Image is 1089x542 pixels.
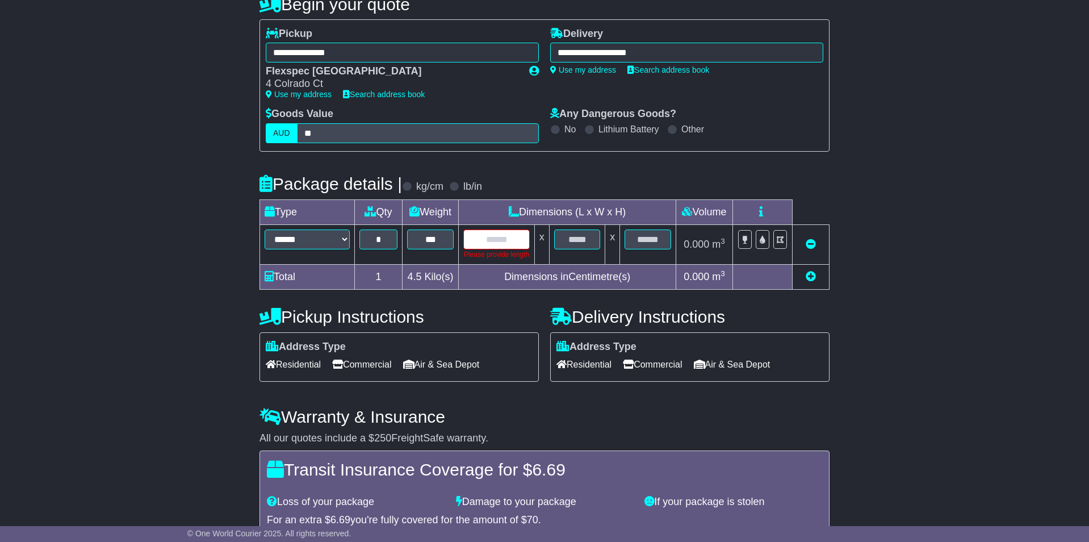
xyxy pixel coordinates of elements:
span: © One World Courier 2025. All rights reserved. [187,529,351,538]
td: Kilo(s) [402,264,459,289]
span: m [712,271,725,282]
td: Dimensions (L x W x H) [459,199,676,224]
td: Qty [355,199,403,224]
div: Domain Overview [45,67,102,74]
td: Total [260,264,355,289]
span: Residential [556,356,611,373]
div: Flexspec [GEOGRAPHIC_DATA] [266,65,518,78]
span: 0.000 [684,271,709,282]
td: Weight [402,199,459,224]
label: AUD [266,123,298,143]
div: Damage to your package [450,496,639,508]
a: Search address book [343,90,425,99]
img: tab_keywords_by_traffic_grey.svg [115,66,124,75]
sup: 3 [721,237,725,245]
td: Type [260,199,355,224]
label: lb/in [463,181,482,193]
label: Lithium Battery [598,124,659,135]
td: x [534,224,549,264]
div: If your package is stolen [639,496,828,508]
label: Address Type [556,341,636,353]
span: m [712,239,725,250]
span: 0.000 [684,239,709,250]
div: Domain: [DOMAIN_NAME] [30,30,125,39]
label: kg/cm [416,181,443,193]
h4: Delivery Instructions [550,307,830,326]
span: 6.69 [532,460,565,479]
h4: Transit Insurance Coverage for $ [267,460,822,479]
td: x [605,224,620,264]
a: Use my address [550,65,616,74]
div: For an extra $ you're fully covered for the amount of $ . [267,514,822,527]
a: Use my address [266,90,332,99]
label: Address Type [266,341,346,353]
a: Add new item [806,271,816,282]
span: 4.5 [408,271,422,282]
label: Delivery [550,28,603,40]
span: Commercial [332,356,391,373]
td: Volume [676,199,732,224]
h4: Package details | [259,174,402,193]
div: Keywords by Traffic [127,67,187,74]
sup: 3 [721,269,725,278]
span: 70 [527,514,538,526]
span: Residential [266,356,321,373]
td: 1 [355,264,403,289]
label: Any Dangerous Goods? [550,108,676,120]
div: Please provide length [463,249,529,260]
label: Goods Value [266,108,333,120]
a: Search address book [627,65,709,74]
span: 250 [374,432,391,444]
span: Commercial [623,356,682,373]
h4: Pickup Instructions [259,307,539,326]
h4: Warranty & Insurance [259,407,830,426]
div: v 4.0.25 [32,18,56,27]
div: All our quotes include a $ FreightSafe warranty. [259,432,830,445]
td: Dimensions in Centimetre(s) [459,264,676,289]
label: Pickup [266,28,312,40]
img: logo_orange.svg [18,18,27,27]
img: website_grey.svg [18,30,27,39]
span: Air & Sea Depot [403,356,480,373]
label: Other [681,124,704,135]
span: 6.69 [330,514,350,526]
div: 4 Colrado Ct [266,78,518,90]
label: No [564,124,576,135]
a: Remove this item [806,239,816,250]
span: Air & Sea Depot [694,356,770,373]
div: Loss of your package [261,496,450,508]
img: tab_domain_overview_orange.svg [33,66,42,75]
